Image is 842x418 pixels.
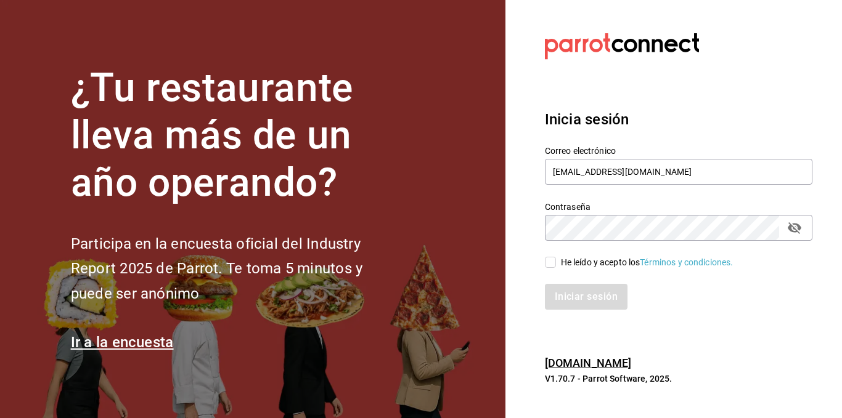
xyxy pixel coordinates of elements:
[545,203,812,211] label: Contraseña
[71,65,404,206] h1: ¿Tu restaurante lleva más de un año operando?
[545,372,812,385] p: V1.70.7 - Parrot Software, 2025.
[561,256,734,269] div: He leído y acepto los
[784,217,805,238] button: passwordField
[71,334,174,351] a: Ir a la encuesta
[71,231,404,307] h2: Participa en la encuesta oficial del Industry Report 2025 de Parrot. Te toma 5 minutos y puede se...
[545,356,632,369] a: [DOMAIN_NAME]
[545,159,812,185] input: Ingresa tu correo electrónico
[545,147,812,155] label: Correo electrónico
[545,108,812,131] h3: Inicia sesión
[640,257,733,267] a: Términos y condiciones.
